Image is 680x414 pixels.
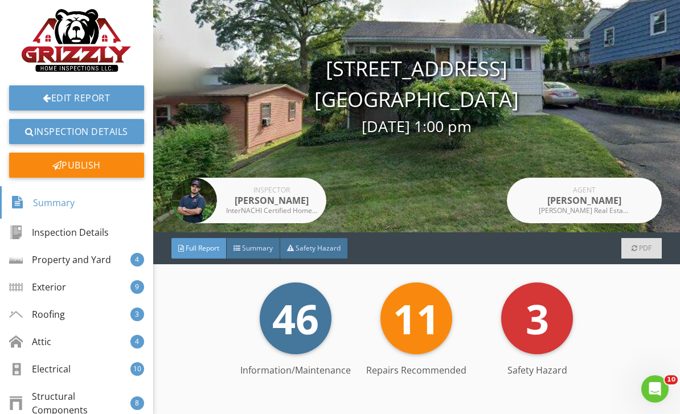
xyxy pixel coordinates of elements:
[539,194,630,207] div: [PERSON_NAME]
[539,187,630,194] div: Agent
[272,290,319,346] span: 46
[130,396,144,410] div: 8
[639,243,652,253] span: PDF
[153,54,680,138] div: [STREET_ADDRESS] [GEOGRAPHIC_DATA]
[226,207,317,214] div: InterNACHI Certified Home Inspector
[665,375,678,384] span: 10
[539,207,630,214] div: [PERSON_NAME] Real Estate- [GEOGRAPHIC_DATA]
[9,153,144,178] div: Publish
[130,335,144,349] div: 4
[9,226,109,239] div: Inspection Details
[130,362,144,376] div: 10
[393,290,440,346] span: 11
[356,363,477,377] div: Repairs Recommended
[9,308,65,321] div: Roofing
[296,243,341,253] span: Safety Hazard
[235,363,356,377] div: Information/Maintenance
[171,178,326,223] a: Inspector [PERSON_NAME] InterNACHI Certified Home Inspector
[9,362,71,376] div: Electrical
[226,194,317,207] div: [PERSON_NAME]
[9,119,144,144] a: Inspection Details
[186,243,219,253] span: Full Report
[130,253,144,267] div: 4
[242,243,273,253] span: Summary
[171,178,217,223] img: octavio_inspector.jpeg
[9,335,51,349] div: Attic
[641,375,669,403] iframe: Intercom live chat
[526,290,549,346] span: 3
[9,280,66,294] div: Exterior
[477,363,597,377] div: Safety Hazard
[130,280,144,294] div: 9
[9,253,111,267] div: Property and Yard
[130,308,144,321] div: 3
[226,187,317,194] div: Inspector
[153,115,680,138] div: [DATE] 1:00 pm
[22,9,131,72] img: the_main_logo.PNG
[11,193,75,212] div: Summary
[9,85,144,110] a: Edit Report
